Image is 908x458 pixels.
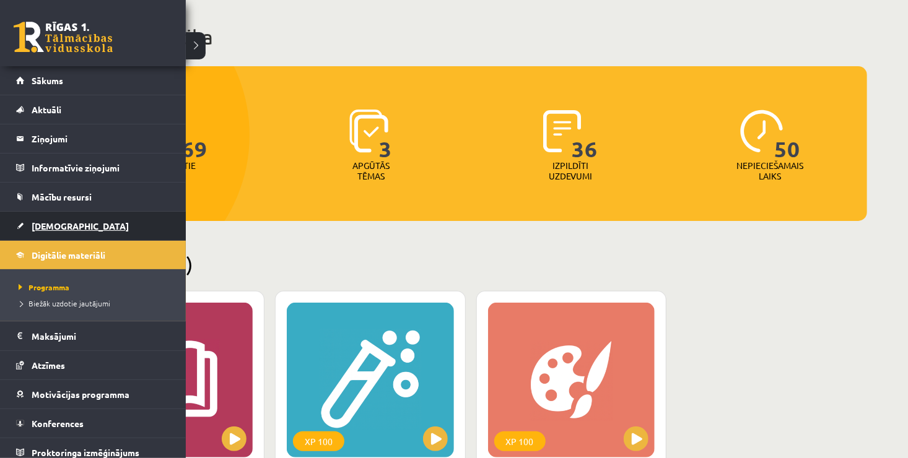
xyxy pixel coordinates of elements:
[740,110,784,153] img: icon-clock-7be60019b62300814b6bd22b8e044499b485619524d84068768e800edab66f18.svg
[16,183,170,211] a: Mācību resursi
[168,110,207,160] span: 269
[32,153,170,182] legend: Informatīvie ziņojumi
[16,212,170,240] a: [DEMOGRAPHIC_DATA]
[494,431,546,451] div: XP 100
[16,95,170,124] a: Aktuāli
[32,418,84,429] span: Konferences
[32,389,129,400] span: Motivācijas programma
[15,298,110,308] span: Biežāk uzdotie jautājumi
[32,104,61,115] span: Aktuāli
[16,409,170,438] a: Konferences
[32,124,170,153] legend: Ziņojumi
[32,220,129,231] span: [DEMOGRAPHIC_DATA]
[14,22,113,53] a: Rīgas 1. Tālmācības vidusskola
[16,66,170,95] a: Sākums
[16,322,170,350] a: Maksājumi
[32,249,105,261] span: Digitālie materiāli
[16,380,170,408] a: Motivācijas programma
[74,25,867,50] h1: Mana statistika
[16,153,170,182] a: Informatīvie ziņojumi
[32,447,139,458] span: Proktoringa izmēģinājums
[293,431,344,451] div: XP 100
[74,252,867,276] h2: Pieejamie (3)
[347,160,395,181] p: Apgūtās tēmas
[15,282,173,293] a: Programma
[774,110,800,160] span: 50
[32,360,65,371] span: Atzīmes
[16,241,170,269] a: Digitālie materiāli
[32,322,170,350] legend: Maksājumi
[349,110,388,153] img: icon-learned-topics-4a711ccc23c960034f471b6e78daf4a3bad4a20eaf4de84257b87e66633f6470.svg
[572,110,598,160] span: 36
[737,160,804,181] p: Nepieciešamais laiks
[543,110,582,153] img: icon-completed-tasks-ad58ae20a441b2904462921112bc710f1caf180af7a3daa7317a5a94f2d26646.svg
[379,110,392,160] span: 3
[16,124,170,153] a: Ziņojumi
[546,160,595,181] p: Izpildīti uzdevumi
[32,191,92,202] span: Mācību resursi
[32,75,63,86] span: Sākums
[16,351,170,379] a: Atzīmes
[15,298,173,309] a: Biežāk uzdotie jautājumi
[15,282,69,292] span: Programma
